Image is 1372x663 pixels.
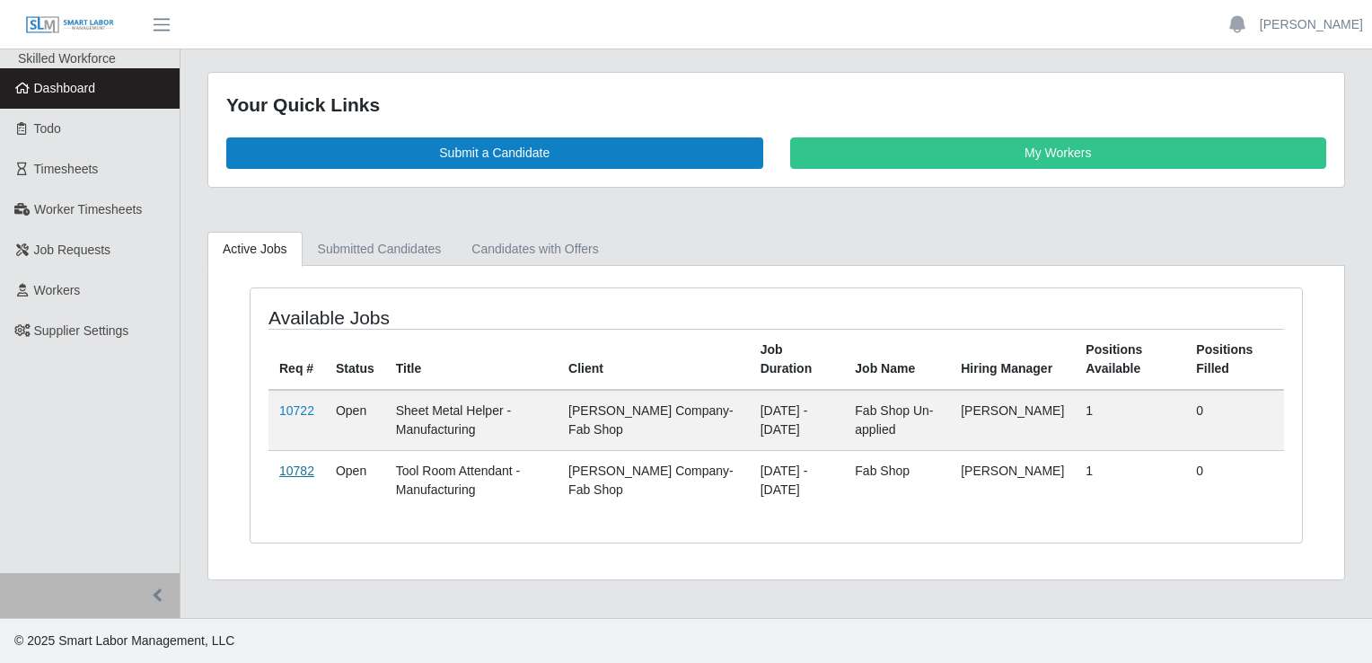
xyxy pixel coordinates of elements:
[279,403,314,418] a: 10722
[1075,450,1185,510] td: 1
[34,162,99,176] span: Timesheets
[950,390,1075,451] td: [PERSON_NAME]
[14,633,234,648] span: © 2025 Smart Labor Management, LLC
[268,306,676,329] h4: Available Jobs
[558,450,750,510] td: [PERSON_NAME] Company- Fab Shop
[34,81,96,95] span: Dashboard
[844,329,950,390] th: Job Name
[558,390,750,451] td: [PERSON_NAME] Company- Fab Shop
[325,390,385,451] td: Open
[1075,390,1185,451] td: 1
[325,329,385,390] th: Status
[325,450,385,510] td: Open
[456,232,613,267] a: Candidates with Offers
[25,15,115,35] img: SLM Logo
[34,202,142,217] span: Worker Timesheets
[279,464,314,478] a: 10782
[750,450,845,510] td: [DATE] - [DATE]
[226,91,1326,119] div: Your Quick Links
[1185,329,1284,390] th: Positions Filled
[844,450,950,510] td: Fab Shop
[385,390,558,451] td: Sheet Metal Helper - Manufacturing
[790,137,1327,169] a: My Workers
[750,390,845,451] td: [DATE] - [DATE]
[34,243,111,257] span: Job Requests
[34,121,61,136] span: Todo
[1075,329,1185,390] th: Positions Available
[34,323,129,338] span: Supplier Settings
[303,232,457,267] a: Submitted Candidates
[558,329,750,390] th: Client
[385,450,558,510] td: Tool Room Attendant - Manufacturing
[226,137,763,169] a: Submit a Candidate
[1185,450,1284,510] td: 0
[950,450,1075,510] td: [PERSON_NAME]
[385,329,558,390] th: Title
[950,329,1075,390] th: Hiring Manager
[844,390,950,451] td: Fab Shop Un-applied
[207,232,303,267] a: Active Jobs
[18,51,116,66] span: Skilled Workforce
[1260,15,1363,34] a: [PERSON_NAME]
[34,283,81,297] span: Workers
[268,329,325,390] th: Req #
[1185,390,1284,451] td: 0
[750,329,845,390] th: Job Duration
